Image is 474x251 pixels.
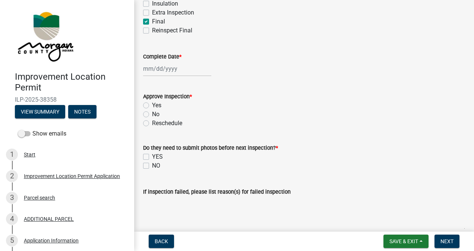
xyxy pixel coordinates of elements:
label: NO [152,161,160,170]
div: Improvement Location Permit Application [24,174,120,179]
div: Parcel search [24,195,55,200]
div: Application Information [24,238,79,243]
div: 4 [6,213,18,225]
label: If inspection failed, please list reason(s) for failed inspection [143,190,291,195]
span: Save & Exit [389,238,418,244]
button: Next [434,235,459,248]
h4: Improvement Location Permit [15,72,128,93]
div: Start [24,152,35,157]
label: YES [152,152,163,161]
button: Notes [68,105,97,118]
label: Do they need to submit photos before next inspection? [143,146,278,151]
div: 1 [6,149,18,161]
div: 3 [6,192,18,204]
span: ILP-2025-38358 [15,96,119,103]
div: 2 [6,170,18,182]
div: ADDITIONAL PARCEL [24,216,74,222]
button: Save & Exit [383,235,429,248]
label: Extra Inspection [152,8,194,17]
label: Reschedule [152,119,182,128]
button: Back [149,235,174,248]
label: No [152,110,159,119]
span: Back [155,238,168,244]
wm-modal-confirm: Summary [15,109,65,115]
label: Reinspect Final [152,26,192,35]
label: Complete Date [143,54,181,60]
img: Morgan County, Indiana [15,8,75,64]
input: mm/dd/yyyy [143,61,211,76]
label: Approve Inspection [143,94,192,99]
label: Final [152,17,165,26]
label: Show emails [18,129,66,138]
button: View Summary [15,105,65,118]
span: Next [440,238,454,244]
label: Yes [152,101,161,110]
div: 5 [6,235,18,247]
wm-modal-confirm: Notes [68,109,97,115]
